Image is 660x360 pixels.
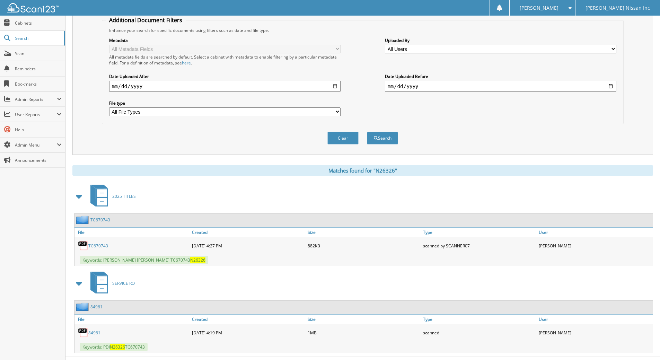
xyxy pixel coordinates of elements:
a: Type [421,315,537,324]
span: N26326 [190,257,205,263]
span: [PERSON_NAME] Nissan Inc [586,6,650,10]
label: Metadata [109,37,341,43]
label: Date Uploaded After [109,73,341,79]
img: folder2.png [76,216,90,224]
span: N26326 [110,344,125,350]
a: Type [421,228,537,237]
input: end [385,81,616,92]
a: SERVICE RO [86,270,135,297]
span: Admin Reports [15,96,57,102]
span: Help [15,127,62,133]
span: Keywords: PDI TC670743 [80,343,148,351]
span: 2025 TITLES [112,193,136,199]
div: Enhance your search for specific documents using filters such as date and file type. [106,27,620,33]
a: Created [190,315,306,324]
legend: Additional Document Filters [106,16,186,24]
button: Clear [327,132,359,144]
a: Size [306,315,422,324]
span: [PERSON_NAME] [520,6,558,10]
span: Keywords: [PERSON_NAME] [PERSON_NAME] TC670743 [80,256,208,264]
span: Scan [15,51,62,56]
div: [DATE] 4:27 PM [190,239,306,253]
div: 882KB [306,239,422,253]
span: Admin Menu [15,142,57,148]
a: Created [190,228,306,237]
a: File [74,315,190,324]
div: scanned by SCANNER07 [421,239,537,253]
label: Date Uploaded Before [385,73,616,79]
label: File type [109,100,341,106]
span: Search [15,35,61,41]
a: User [537,228,653,237]
a: Size [306,228,422,237]
a: 2025 TITLES [86,183,136,210]
div: 1MB [306,326,422,340]
img: PDF.png [78,240,88,251]
img: folder2.png [76,302,90,311]
div: [DATE] 4:19 PM [190,326,306,340]
div: Matches found for "N26326" [72,165,653,176]
img: PDF.png [78,327,88,338]
span: Bookmarks [15,81,62,87]
button: Search [367,132,398,144]
a: TC670743 [88,243,108,249]
div: [PERSON_NAME] [537,239,653,253]
iframe: Chat Widget [625,327,660,360]
div: All metadata fields are searched by default. Select a cabinet with metadata to enable filtering b... [109,54,341,66]
span: SERVICE RO [112,280,135,286]
img: scan123-logo-white.svg [7,3,59,12]
input: start [109,81,341,92]
span: Reminders [15,66,62,72]
a: User [537,315,653,324]
div: [PERSON_NAME] [537,326,653,340]
span: User Reports [15,112,57,117]
label: Uploaded By [385,37,616,43]
a: 84961 [88,330,100,336]
a: here [182,60,191,66]
span: Cabinets [15,20,62,26]
a: TC670743 [90,217,110,223]
a: File [74,228,190,237]
a: 84961 [90,304,103,310]
div: scanned [421,326,537,340]
span: Announcements [15,157,62,163]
